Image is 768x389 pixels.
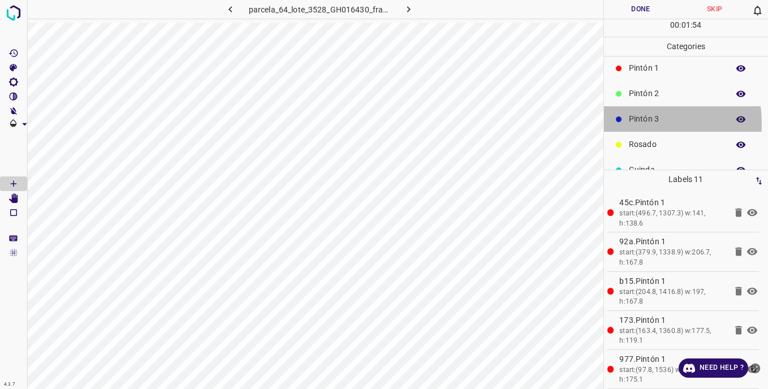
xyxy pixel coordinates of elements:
[619,287,726,307] div: start:(204.8, 1416.8) w:197, h:167.8
[619,236,726,248] p: 92a.Pintón 1
[619,248,726,267] div: start:(379.9, 1338.9) w:206.7, h:167.8
[1,380,18,389] div: 4.3.7
[629,113,723,125] p: Pintón 3
[670,19,701,37] div: : :
[748,358,762,378] button: close-help
[692,19,701,31] p: 54
[629,164,723,176] p: Guinda
[679,358,748,378] a: Need Help ?
[619,197,726,209] p: 45c.Pintón 1
[619,353,726,365] p: 977.Pintón 1
[629,62,723,74] p: Pintón 1
[681,19,691,31] p: 01
[619,314,726,326] p: 173.Pintón 1
[619,209,726,228] div: start:(496.7, 1307.3) w:141, h:138.6
[619,365,726,385] div: start:(97.8, 1536) w:238.3, h:175.1
[619,275,726,287] p: b15.Pintón 1
[3,3,24,23] img: logo
[607,170,765,189] p: Labels 11
[249,3,391,19] h6: parcela_64_lote_3528_GH016430_frame_00080_77377.jpg
[629,88,723,100] p: Pintón 2
[629,139,723,150] p: Rosado
[670,19,679,31] p: 00
[619,326,726,346] div: start:(163.4, 1360.8) w:177.5, h:119.1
